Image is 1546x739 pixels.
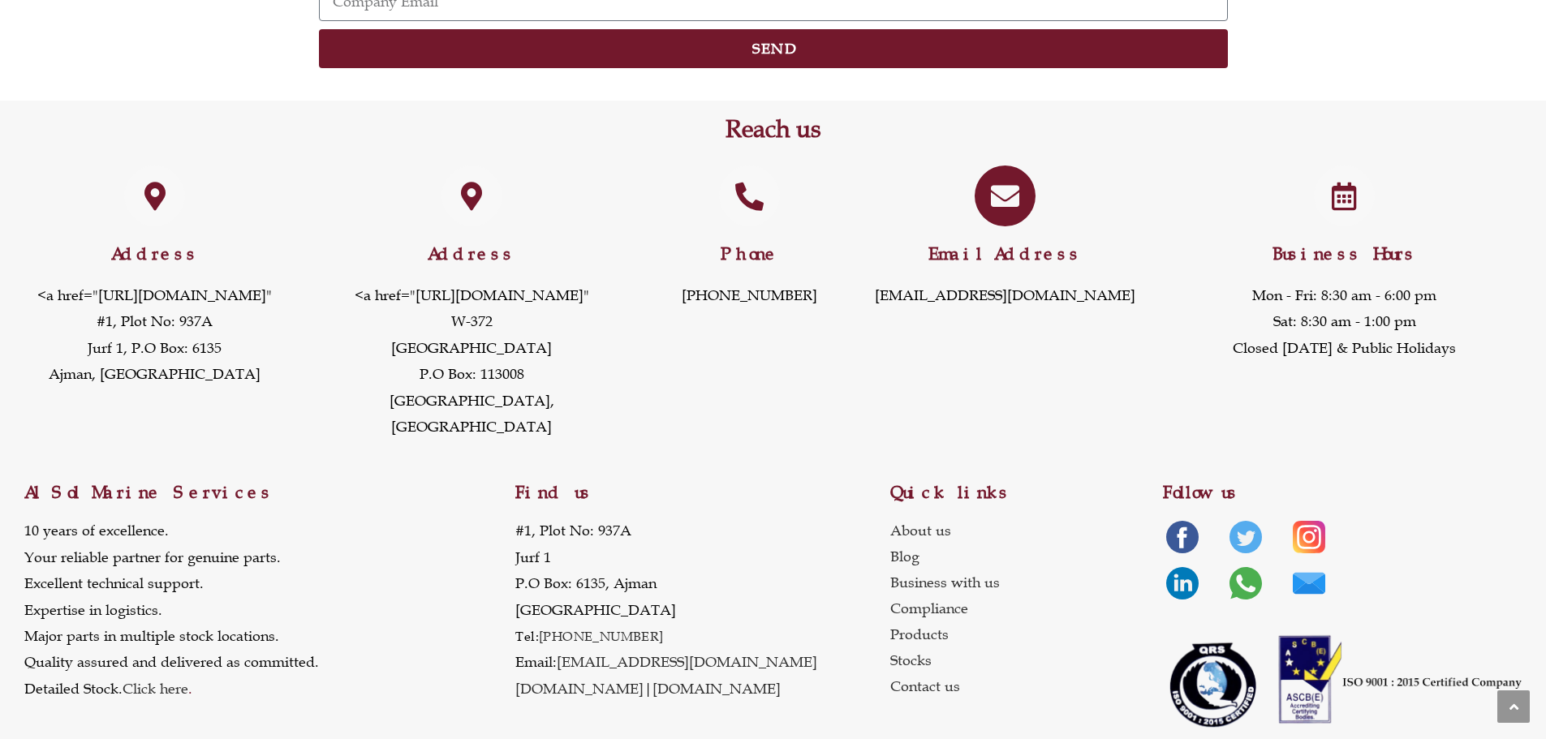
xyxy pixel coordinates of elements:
[890,621,1164,647] a: Products
[317,282,626,440] p: <a href="[URL][DOMAIN_NAME]" W-372 [GEOGRAPHIC_DATA] P.O Box: 113008 [GEOGRAPHIC_DATA], [GEOGRAPH...
[124,165,185,226] a: Address
[890,647,1164,673] a: Stocks
[890,484,1164,501] h2: Quick links
[652,680,781,698] a: [DOMAIN_NAME]
[515,518,817,702] p: #1, Plot No: 937A Jurf 1 P.O Box: 6135, Ajman [GEOGRAPHIC_DATA] Email: |
[721,243,779,264] a: Phone
[539,628,664,644] a: [PHONE_NUMBER]
[441,165,502,226] a: Address
[890,544,1164,569] a: Blog
[24,518,319,702] p: 10 years of excellence. Your reliable partner for genuine parts. Excellent technical support. Exp...
[752,41,798,56] span: Send
[890,569,1164,595] a: Business with us
[719,165,780,226] a: Phone
[875,286,1135,304] a: [EMAIL_ADDRESS][DOMAIN_NAME]
[682,286,817,304] a: [PHONE_NUMBER]
[975,165,1036,226] a: Email Address
[890,518,1164,544] a: About us
[515,484,889,501] h2: Find us
[515,680,644,698] a: [DOMAIN_NAME]
[123,680,192,698] span: .
[557,653,817,671] a: [EMAIL_ADDRESS][DOMAIN_NAME]
[24,484,515,501] h2: Al Sol Marine Services
[319,29,1228,68] button: Send
[928,243,1082,264] a: Email Address
[890,595,1164,621] a: Compliance
[1497,690,1530,723] a: Scroll to the top of the page
[515,628,539,644] span: Tel:
[1152,282,1537,361] p: Mon - Fri: 8:30 am - 6:00 pm Sat: 8:30 am - 1:00 pm Closed [DATE] & Public Holidays
[111,243,199,264] a: Address
[1163,484,1522,501] h2: Follow us
[428,243,515,264] a: Address
[890,673,1164,699] a: Contact us
[1273,243,1417,264] span: Business Hours
[123,680,188,698] a: Click here
[8,282,301,388] p: <a href="[URL][DOMAIN_NAME]" #1, Plot No: 937A Jurf 1, P.O Box: 6135 Ajman, [GEOGRAPHIC_DATA]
